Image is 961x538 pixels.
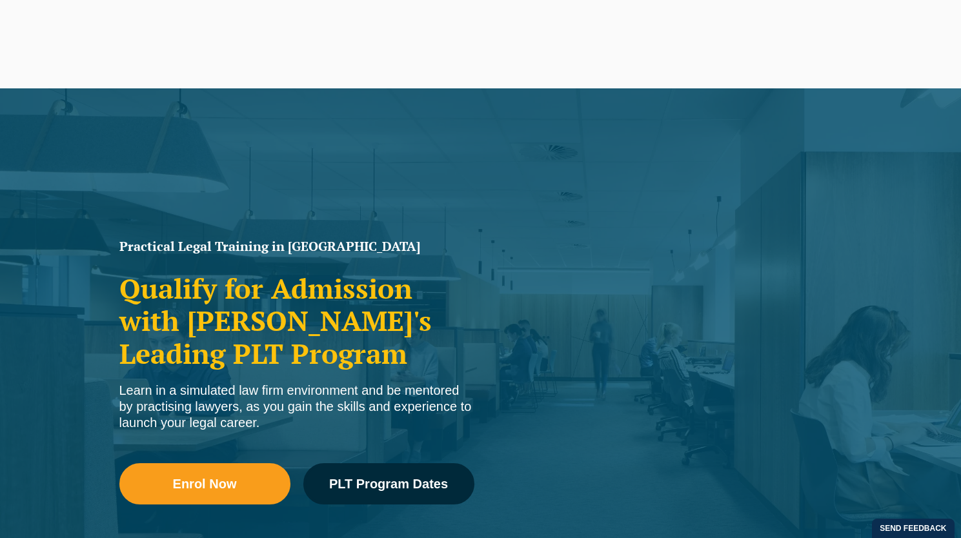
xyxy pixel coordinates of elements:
h2: Qualify for Admission with [PERSON_NAME]'s Leading PLT Program [119,272,474,370]
span: PLT Program Dates [329,477,448,490]
h1: Practical Legal Training in [GEOGRAPHIC_DATA] [119,240,474,253]
div: Learn in a simulated law firm environment and be mentored by practising lawyers, as you gain the ... [119,383,474,431]
a: PLT Program Dates [303,463,474,504]
span: Enrol Now [173,477,237,490]
a: Enrol Now [119,463,290,504]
